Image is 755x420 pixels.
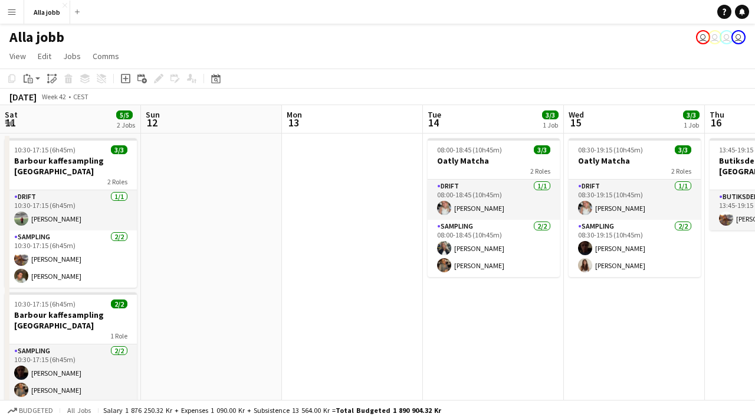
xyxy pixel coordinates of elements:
[107,177,127,186] span: 2 Roles
[93,51,119,61] span: Comms
[684,121,699,129] div: 1 Job
[5,190,137,230] app-card-role: Drift1/110:30-17:15 (6h45m)[PERSON_NAME]
[5,344,137,402] app-card-role: Sampling2/210:30-17:15 (6h45m)[PERSON_NAME][PERSON_NAME]
[9,91,37,103] div: [DATE]
[285,116,302,129] span: 13
[144,116,160,129] span: 12
[696,30,710,44] app-user-avatar: Stina Dahl
[9,51,26,61] span: View
[287,109,302,120] span: Mon
[675,145,691,154] span: 3/3
[428,155,560,166] h3: Oatly Matcha
[720,30,734,44] app-user-avatar: Hedda Lagerbielke
[710,109,724,120] span: Thu
[578,145,643,154] span: 08:30-19:15 (10h45m)
[19,406,53,415] span: Budgeted
[428,109,441,120] span: Tue
[116,110,133,119] span: 5/5
[708,116,724,129] span: 16
[5,310,137,331] h3: Barbour kaffesampling [GEOGRAPHIC_DATA]
[58,48,86,64] a: Jobs
[426,116,441,129] span: 14
[530,167,550,175] span: 2 Roles
[73,92,88,101] div: CEST
[9,28,64,46] h1: Alla jobb
[5,138,137,288] app-job-card: 10:30-17:15 (6h45m)3/3Barbour kaffesampling [GEOGRAPHIC_DATA]2 RolesDrift1/110:30-17:15 (6h45m)[P...
[534,145,550,154] span: 3/3
[5,109,18,120] span: Sat
[14,145,75,154] span: 10:30-17:15 (6h45m)
[103,406,441,415] div: Salary 1 876 250.32 kr + Expenses 1 090.00 kr + Subsistence 13 564.00 kr =
[428,220,560,277] app-card-role: Sampling2/208:00-18:45 (10h45m)[PERSON_NAME][PERSON_NAME]
[110,331,127,340] span: 1 Role
[708,30,722,44] app-user-avatar: Emil Hasselberg
[569,180,701,220] app-card-role: Drift1/108:30-19:15 (10h45m)[PERSON_NAME]
[671,167,691,175] span: 2 Roles
[146,109,160,120] span: Sun
[111,299,127,308] span: 2/2
[428,138,560,277] app-job-card: 08:00-18:45 (10h45m)3/3Oatly Matcha2 RolesDrift1/108:00-18:45 (10h45m)[PERSON_NAME]Sampling2/208:...
[569,138,701,277] app-job-card: 08:30-19:15 (10h45m)3/3Oatly Matcha2 RolesDrift1/108:30-19:15 (10h45m)[PERSON_NAME]Sampling2/208:...
[6,404,55,417] button: Budgeted
[5,48,31,64] a: View
[569,220,701,277] app-card-role: Sampling2/208:30-19:15 (10h45m)[PERSON_NAME][PERSON_NAME]
[5,230,137,288] app-card-role: Sampling2/210:30-17:15 (6h45m)[PERSON_NAME][PERSON_NAME]
[5,155,137,177] h3: Barbour kaffesampling [GEOGRAPHIC_DATA]
[683,110,700,119] span: 3/3
[65,406,93,415] span: All jobs
[543,121,558,129] div: 1 Job
[3,116,18,129] span: 11
[542,110,559,119] span: 3/3
[14,299,75,308] span: 10:30-17:15 (6h45m)
[33,48,56,64] a: Edit
[88,48,124,64] a: Comms
[569,109,584,120] span: Wed
[5,292,137,402] app-job-card: 10:30-17:15 (6h45m)2/2Barbour kaffesampling [GEOGRAPHIC_DATA]1 RoleSampling2/210:30-17:15 (6h45m)...
[336,406,441,415] span: Total Budgeted 1 890 904.32 kr
[567,116,584,129] span: 15
[731,30,746,44] app-user-avatar: Hedda Lagerbielke
[39,92,68,101] span: Week 42
[428,180,560,220] app-card-role: Drift1/108:00-18:45 (10h45m)[PERSON_NAME]
[117,121,135,129] div: 2 Jobs
[569,155,701,166] h3: Oatly Matcha
[437,145,502,154] span: 08:00-18:45 (10h45m)
[63,51,81,61] span: Jobs
[38,51,51,61] span: Edit
[111,145,127,154] span: 3/3
[24,1,70,24] button: Alla jobb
